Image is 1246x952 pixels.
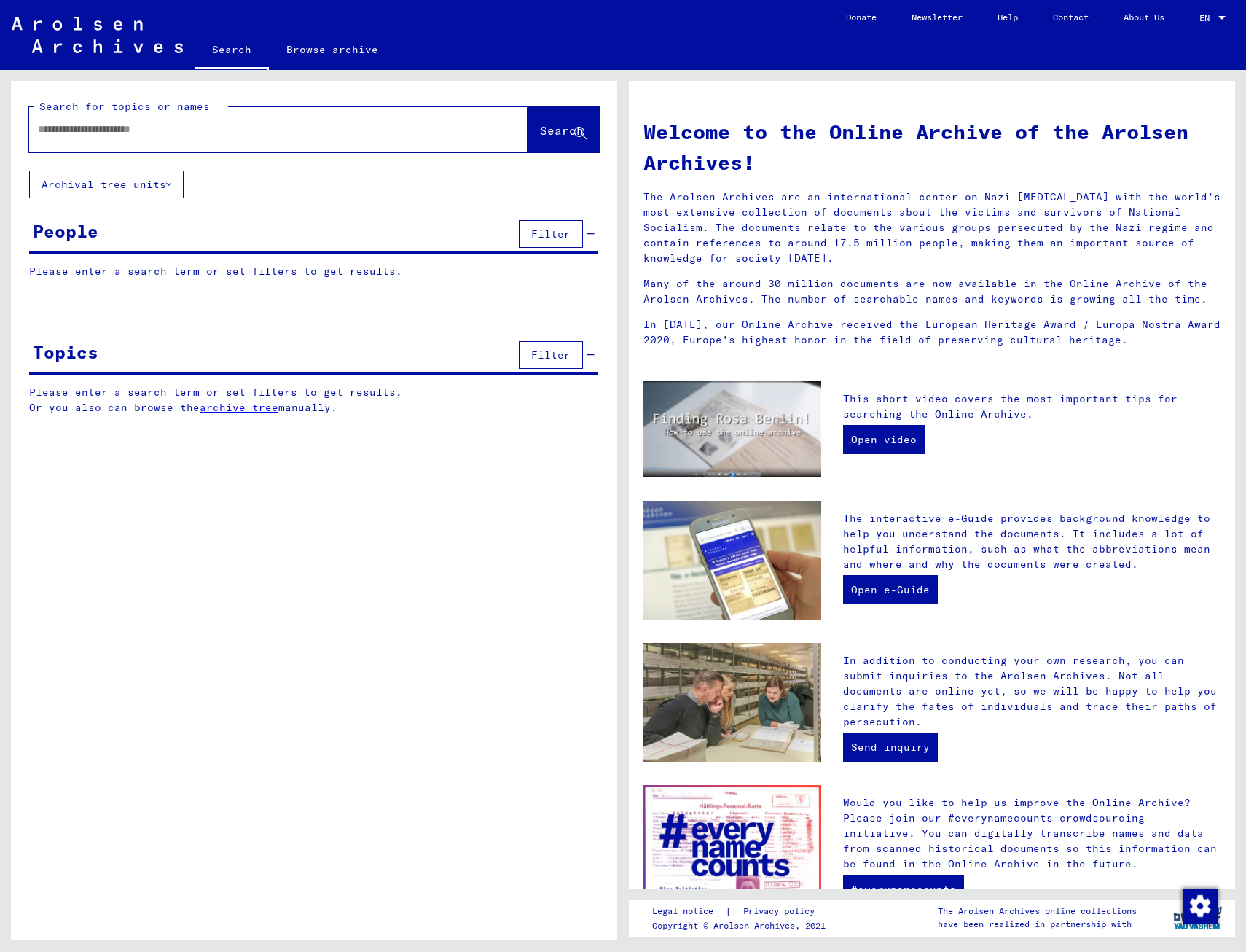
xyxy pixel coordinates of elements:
img: yv_logo.png [1170,900,1225,936]
p: Please enter a search term or set filters to get results. [29,264,598,279]
button: Filter [519,341,583,369]
button: Filter [519,220,583,248]
a: Browse archive [269,32,396,67]
h1: Welcome to the Online Archive of the Arolsen Archives! [643,117,1220,178]
a: Open video [843,425,925,454]
p: have been realized in partnership with [938,918,1137,931]
p: The Arolsen Archives online collections [938,905,1137,918]
div: Topics [33,339,98,365]
img: eguide.jpg [643,501,821,620]
p: Would you like to help us improve the Online Archive? Please join our #everynamecounts crowdsourc... [843,795,1220,872]
span: Search [540,123,584,138]
p: The Arolsen Archives are an international center on Nazi [MEDICAL_DATA] with the world’s most ext... [643,190,1220,266]
a: archive tree [200,401,278,414]
div: | [652,904,832,919]
p: In addition to conducting your own research, you can submit inquiries to the Arolsen Archives. No... [843,653,1220,730]
p: The interactive e-Guide provides background knowledge to help you understand the documents. It in... [843,511,1220,572]
img: Arolsen_neg.svg [12,17,183,53]
img: video.jpg [643,381,821,478]
a: Privacy policy [732,904,832,919]
a: #everynamecounts [843,875,964,904]
p: Many of the around 30 million documents are now available in the Online Archive of the Arolsen Ar... [643,276,1220,307]
button: Search [528,107,599,152]
button: Archival tree units [29,171,184,198]
img: Change consent [1183,889,1218,924]
img: inquiries.jpg [643,643,821,762]
mat-label: Search for topics or names [39,100,210,113]
span: Filter [531,227,571,241]
span: Filter [531,348,571,362]
p: This short video covers the most important tips for searching the Online Archive. [843,391,1220,422]
p: Please enter a search term or set filters to get results. Or you also can browse the manually. [29,385,599,415]
p: In [DATE], our Online Archive received the European Heritage Award / Europa Nostra Award 2020, Eu... [643,317,1220,348]
span: EN [1199,13,1215,23]
a: Open e-Guide [843,575,938,604]
p: Copyright © Arolsen Archives, 2021 [652,919,832,932]
a: Send inquiry [843,733,938,762]
div: People [33,218,98,244]
a: Search [195,32,269,70]
img: enc.jpg [643,785,821,912]
a: Legal notice [652,904,725,919]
